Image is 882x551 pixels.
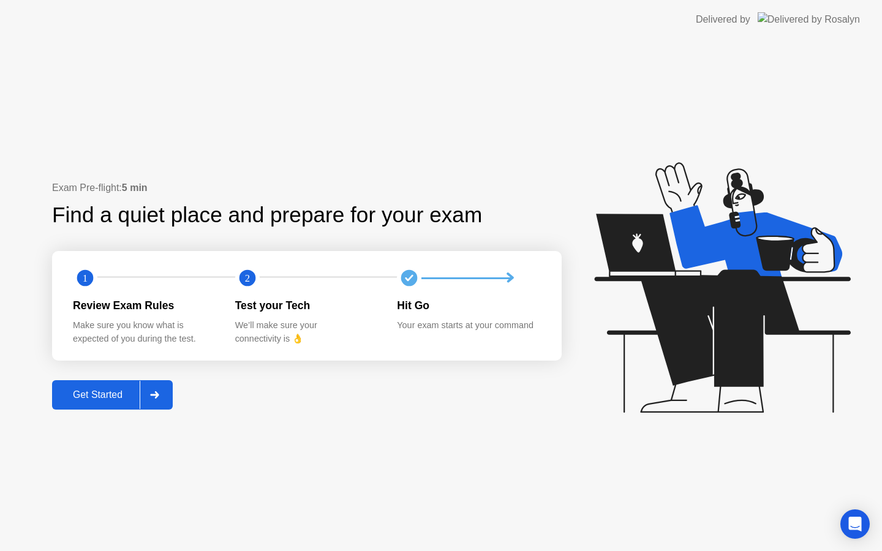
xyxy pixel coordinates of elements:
[73,319,216,345] div: Make sure you know what is expected of you during the test.
[122,182,148,193] b: 5 min
[83,272,88,284] text: 1
[245,272,250,284] text: 2
[397,319,540,332] div: Your exam starts at your command
[840,509,870,539] div: Open Intercom Messenger
[397,298,540,313] div: Hit Go
[73,298,216,313] div: Review Exam Rules
[696,12,750,27] div: Delivered by
[52,380,173,410] button: Get Started
[235,298,378,313] div: Test your Tech
[235,319,378,345] div: We’ll make sure your connectivity is 👌
[758,12,860,26] img: Delivered by Rosalyn
[56,389,140,400] div: Get Started
[52,181,562,195] div: Exam Pre-flight:
[52,199,484,231] div: Find a quiet place and prepare for your exam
